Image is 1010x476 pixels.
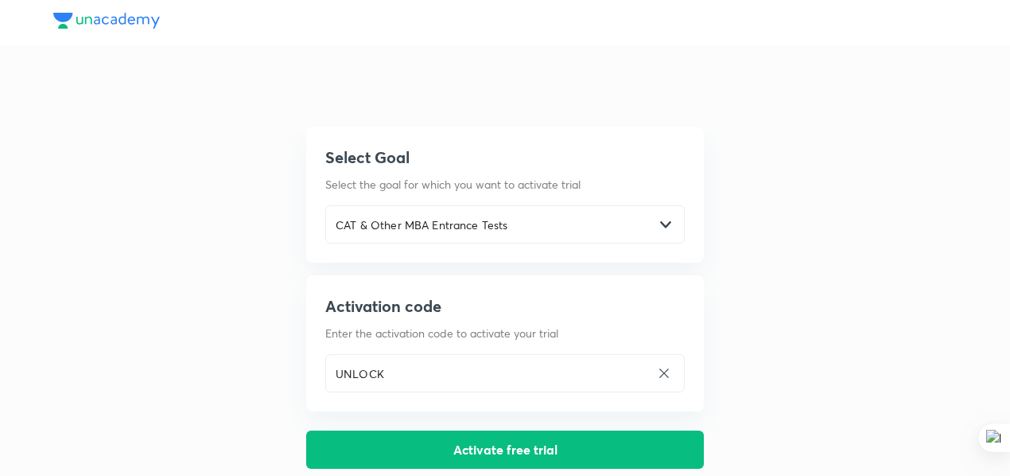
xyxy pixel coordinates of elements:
h5: Activation code [325,295,685,318]
p: Select the goal for which you want to activate trial [325,176,685,193]
img: Unacademy [53,13,160,29]
p: Enter the activation code to activate your trial [325,325,685,341]
input: Enter activation code [326,357,651,390]
input: Select goal [326,209,654,241]
a: Unacademy [53,13,160,33]
button: Activate free trial [306,431,704,469]
img: - [660,219,671,230]
h5: Select Goal [325,146,685,170]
